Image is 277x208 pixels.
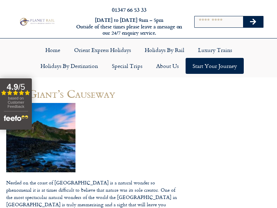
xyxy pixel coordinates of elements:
[3,42,274,74] nav: Menu
[75,17,183,36] h6: [DATE] to [DATE] 9am – 5pm Outside of these times please leave a message on our 24/7 enquiry serv...
[18,17,55,26] img: Planet Rail Train Holidays Logo
[243,16,263,27] button: Search
[138,42,191,58] a: Holidays by Rail
[186,58,244,74] a: Start your Journey
[38,42,67,58] a: Home
[105,58,149,74] a: Special Trips
[149,58,186,74] a: About Us
[6,85,115,102] a: The Giant’s Causeway
[67,42,138,58] a: Orient Express Holidays
[34,58,105,74] a: Holidays by Destination
[191,42,239,58] a: Luxury Trains
[112,6,146,14] a: 01347 66 53 33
